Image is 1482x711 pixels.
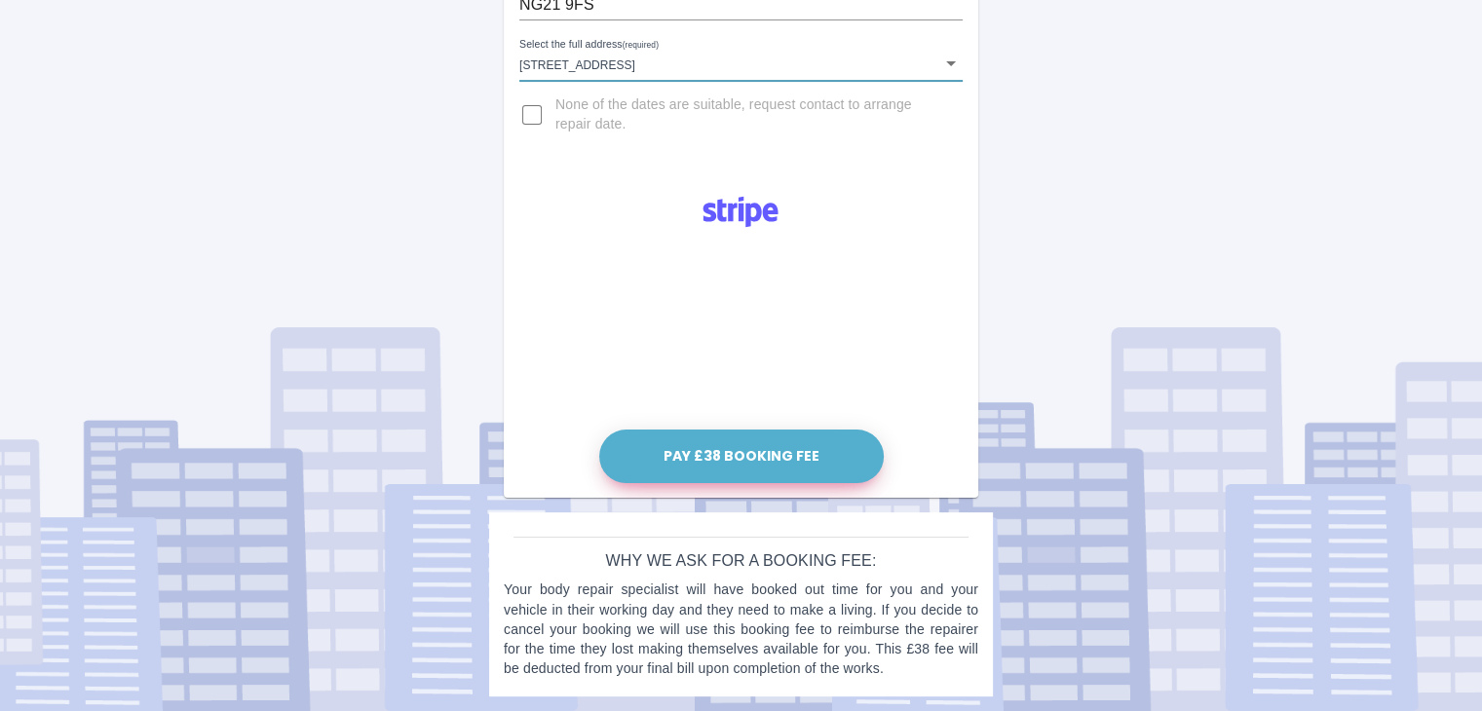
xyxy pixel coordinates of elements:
[599,430,884,483] button: Pay £38 Booking Fee
[555,95,947,134] span: None of the dates are suitable, request contact to arrange repair date.
[692,189,789,236] img: Logo
[623,41,659,50] small: (required)
[519,46,963,81] div: [STREET_ADDRESS]
[519,37,659,53] label: Select the full address
[504,547,978,575] h6: Why we ask for a booking fee:
[504,580,978,677] p: Your body repair specialist will have booked out time for you and your vehicle in their working d...
[594,241,887,424] iframe: Secure payment input frame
